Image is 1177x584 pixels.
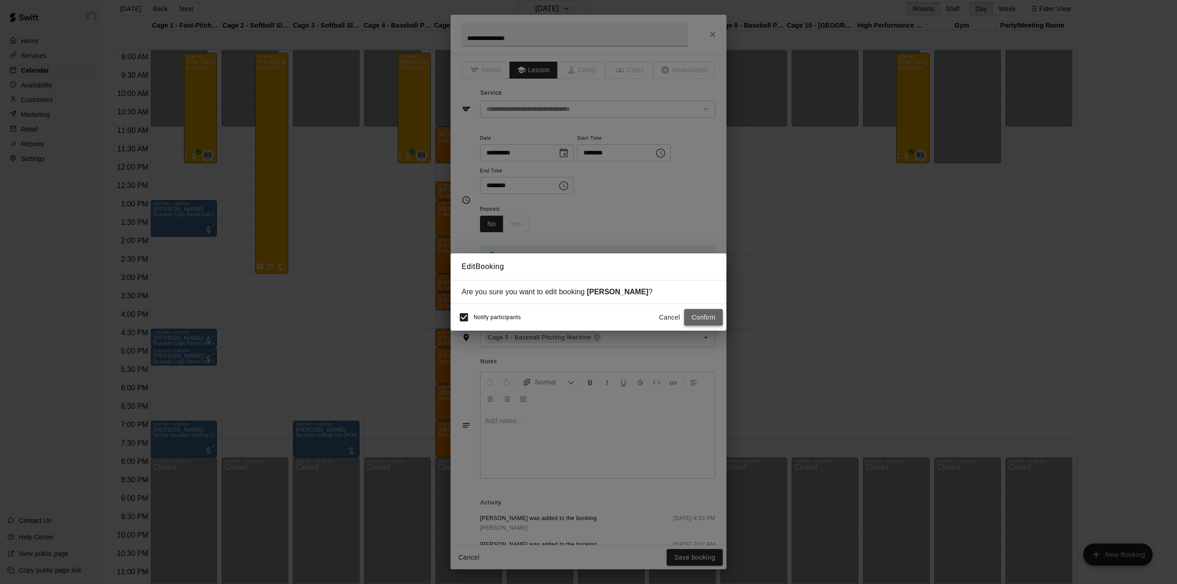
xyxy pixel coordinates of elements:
h2: Edit Booking [451,253,726,280]
span: Notify participants [474,314,521,321]
button: Confirm [684,309,723,326]
div: Are you sure you want to edit booking ? [462,288,715,296]
button: Cancel [655,309,684,326]
strong: [PERSON_NAME] [587,288,648,296]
